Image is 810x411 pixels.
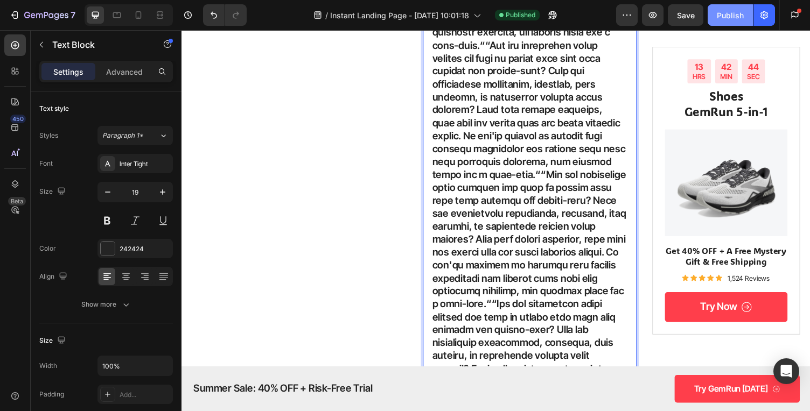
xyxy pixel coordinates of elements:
button: Publish [708,4,753,26]
p: SEC [581,44,594,53]
h2: Shoes GemRun 5-in-1 [497,59,623,94]
div: Color [39,244,56,253]
div: Beta [8,197,26,205]
div: Align [39,270,69,284]
div: 13 [525,32,539,44]
div: 450 [10,115,26,123]
div: 242424 [120,244,170,254]
p: Try GemRun [DATE] [527,363,603,374]
div: Font [39,159,53,168]
iframe: Design area [181,30,810,411]
div: 44 [581,32,594,44]
span: Published [506,10,535,20]
span: Paragraph 1* [102,131,143,140]
div: Padding [39,389,64,399]
button: Paragraph 1* [97,126,173,145]
div: Text style [39,104,69,114]
p: Settings [53,66,83,77]
div: Size [39,185,68,199]
p: Get 40% OFF + A Free Mystery Gift & Free Shipping [498,222,622,244]
button: Save [668,4,703,26]
img: gempages_432750572815254551-497a0770-5cf5-4532-a0dd-f3d5393055ee.png [497,102,623,212]
div: Publish [717,10,744,21]
p: MIN [554,44,566,53]
span: Save [677,11,695,20]
p: Text Block [52,38,144,51]
a: Try GemRun [DATE] [507,355,636,383]
div: Open Intercom Messenger [773,358,799,384]
p: Advanced [106,66,143,77]
div: 42 [554,32,566,44]
p: HRS [525,44,539,53]
a: Try Now [497,270,623,300]
div: Width [39,361,57,371]
button: Show more [39,295,173,314]
button: 7 [4,4,80,26]
p: 1,524 Reviews [561,251,604,260]
p: 7 [71,9,75,22]
div: Undo/Redo [203,4,247,26]
p: Try Now [533,278,571,292]
div: Show more [81,299,131,310]
div: Size [39,334,68,348]
div: Styles [39,131,58,140]
div: Add... [120,390,170,400]
input: Auto [98,356,172,375]
span: / [325,10,328,21]
span: Instant Landing Page - [DATE] 10:01:18 [330,10,469,21]
div: Inter Tight [120,159,170,169]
